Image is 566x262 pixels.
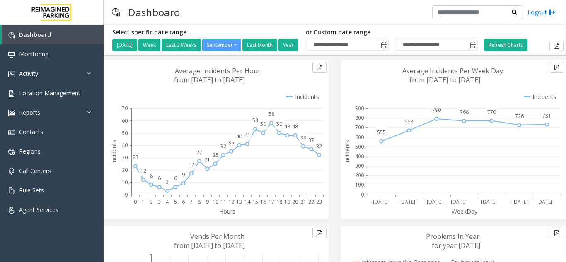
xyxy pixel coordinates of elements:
span: Toggle popup [379,39,388,51]
button: Export to pdf [550,62,564,73]
text: [DATE] [481,198,497,205]
text: 50 [260,120,266,127]
text: Incidents [343,140,351,164]
span: Call Centers [19,167,51,175]
text: [DATE] [451,198,467,205]
text: 6 [158,175,161,182]
span: Location Management [19,89,80,97]
text: [DATE] [427,198,443,205]
img: pageIcon [112,2,120,22]
text: 12 [228,198,234,205]
text: 14 [244,198,251,205]
text: 32 [316,143,322,150]
img: 'icon' [8,149,15,155]
button: Last 2 Weeks [162,39,201,51]
text: 21 [300,198,306,205]
text: Vends Per Month [190,232,244,241]
text: 12 [140,167,146,174]
text: 32 [220,143,226,150]
span: Contacts [19,128,43,136]
img: 'icon' [8,90,15,97]
text: 731 [542,112,551,119]
text: 25 [213,151,218,159]
text: 40 [236,133,242,140]
img: 'icon' [8,207,15,214]
text: 668 [404,118,413,125]
text: 726 [515,113,524,120]
button: Export to pdf [312,228,327,238]
text: 700 [355,124,364,131]
img: 'icon' [8,51,15,58]
span: Agent Services [19,206,58,214]
text: 48 [292,123,298,130]
text: 50 [122,130,128,137]
text: from [DATE] to [DATE] [409,75,480,84]
text: Average Incidents Per Week Day [402,66,503,75]
text: 48 [284,123,290,130]
text: 0 [361,191,364,198]
text: WeekDay [452,207,478,215]
text: 18 [276,198,282,205]
span: Reports [19,108,40,116]
text: 7 [190,198,193,205]
text: 768 [460,108,469,115]
h5: Select specific date range [112,29,300,36]
text: 35 [228,139,234,146]
text: 5 [174,198,177,205]
text: 53 [252,117,258,124]
text: 10 [122,179,128,186]
text: 23 [133,154,138,161]
span: Regions [19,147,41,155]
img: 'icon' [8,187,15,194]
text: 70 [122,105,128,112]
button: Export to pdf [550,228,564,238]
text: 6 [182,198,185,205]
text: 1 [142,198,145,205]
text: 20 [122,166,128,173]
h3: Dashboard [124,2,184,22]
text: [DATE] [512,198,528,205]
button: Refresh Charts [484,39,527,51]
text: 37 [308,137,314,144]
text: 3 [158,198,161,205]
text: Hours [219,207,235,215]
text: 58 [268,111,274,118]
text: 60 [122,117,128,124]
text: 555 [377,129,386,136]
text: Problems In Year [426,232,479,241]
text: 8 [198,198,201,205]
span: Dashboard [19,31,51,38]
text: 13 [236,198,242,205]
text: Incidents [110,140,118,164]
text: 600 [355,134,364,141]
text: 16 [260,198,266,205]
a: Dashboard [2,25,104,44]
text: 20 [292,198,298,205]
text: from [DATE] to [DATE] [174,241,245,250]
text: 200 [355,172,364,179]
text: 8 [150,172,153,179]
button: [DATE] [112,39,137,51]
button: Last Month [242,39,277,51]
text: 22 [308,198,314,205]
text: 4 [166,198,169,205]
text: 15 [252,198,258,205]
text: 0 [134,198,137,205]
button: Year [278,39,298,51]
text: 100 [355,181,364,188]
text: 39 [300,134,306,141]
img: 'icon' [8,168,15,175]
text: 50 [276,120,282,127]
text: [DATE] [373,198,389,205]
text: 3 [166,178,169,185]
text: 900 [355,105,364,112]
text: for year [DATE] [432,241,480,250]
img: 'icon' [8,32,15,38]
button: Export to pdf [312,62,327,73]
text: 17 [268,198,274,205]
text: 11 [220,198,226,205]
text: 10 [213,198,218,205]
text: 30 [122,154,128,161]
text: 400 [355,153,364,160]
text: 6 [174,175,177,182]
